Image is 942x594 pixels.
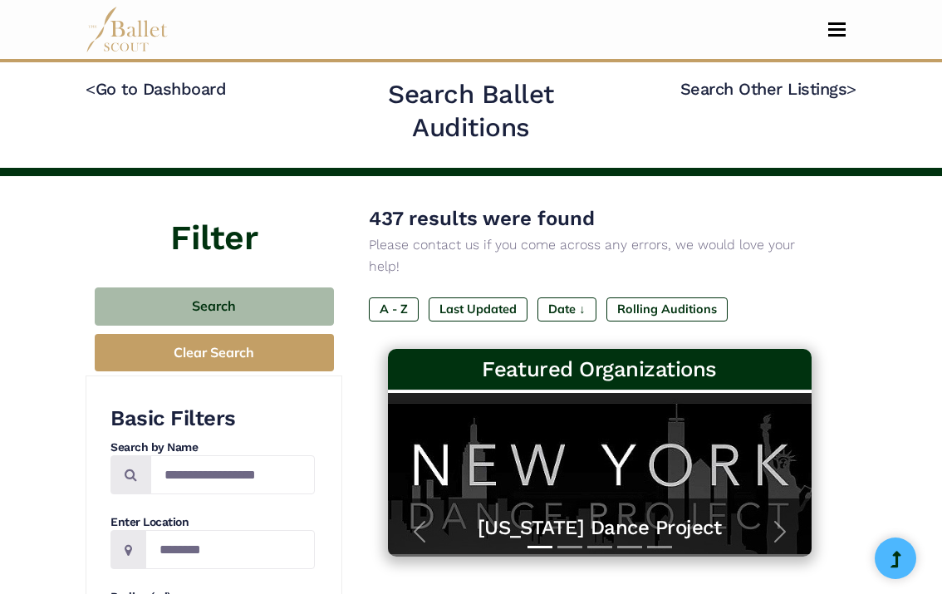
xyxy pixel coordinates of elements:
[405,515,795,541] a: [US_STATE] Dance Project
[606,297,728,321] label: Rolling Auditions
[86,79,226,99] a: <Go to Dashboard
[110,514,315,531] h4: Enter Location
[429,297,527,321] label: Last Updated
[557,538,582,557] button: Slide 2
[846,78,856,99] code: >
[587,538,612,557] button: Slide 3
[680,79,856,99] a: Search Other Listings>
[369,234,830,277] p: Please contact us if you come across any errors, we would love your help!
[331,78,611,146] h2: Search Ballet Auditions
[369,207,595,230] span: 437 results were found
[150,455,315,494] input: Search by names...
[537,297,596,321] label: Date ↓
[817,22,856,37] button: Toggle navigation
[145,530,315,569] input: Location
[110,405,315,432] h3: Basic Filters
[401,356,798,383] h3: Featured Organizations
[369,297,419,321] label: A - Z
[647,538,672,557] button: Slide 5
[527,538,552,557] button: Slide 1
[617,538,642,557] button: Slide 4
[86,78,96,99] code: <
[86,176,342,263] h4: Filter
[95,287,334,326] button: Search
[110,439,315,456] h4: Search by Name
[95,334,334,371] button: Clear Search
